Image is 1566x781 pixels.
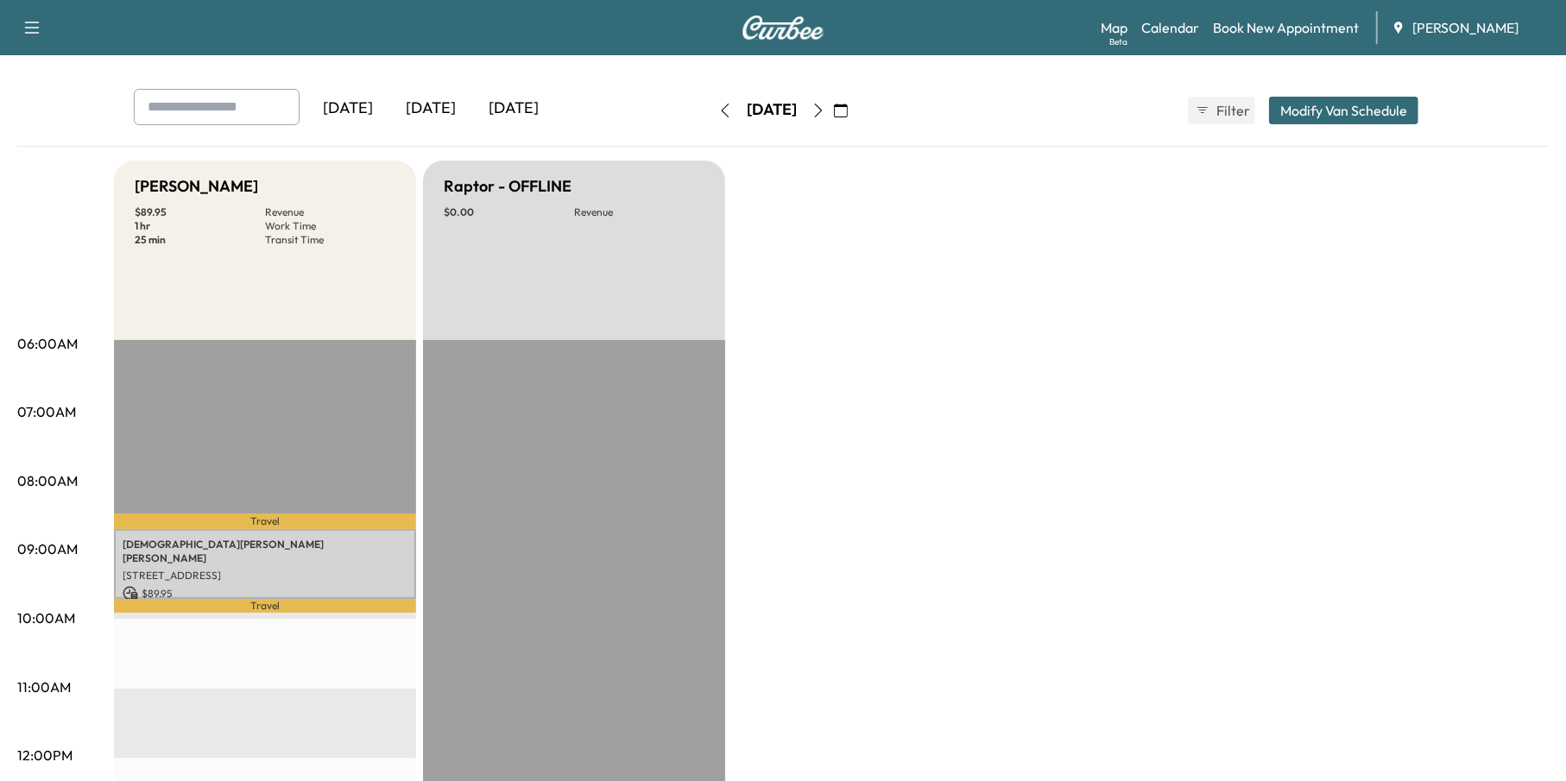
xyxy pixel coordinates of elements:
p: 1 hr [135,219,265,233]
div: Beta [1109,35,1127,48]
p: 11:00AM [17,677,71,697]
h5: [PERSON_NAME] [135,174,258,198]
p: 06:00AM [17,333,78,354]
p: 09:00AM [17,539,78,559]
p: [STREET_ADDRESS] [123,569,407,583]
p: Travel [114,599,416,613]
p: 07:00AM [17,401,76,422]
a: Book New Appointment [1213,17,1359,38]
p: $ 89.95 [123,586,407,601]
p: 25 min [135,233,265,247]
p: Transit Time [265,233,395,247]
h5: Raptor - OFFLINE [444,174,571,198]
p: Travel [114,513,416,528]
a: Calendar [1141,17,1199,38]
div: [DATE] [389,89,472,129]
div: [DATE] [306,89,389,129]
img: Curbee Logo [742,16,824,40]
p: $ 0.00 [444,205,574,219]
p: Work Time [265,219,395,233]
p: 12:00PM [17,745,73,765]
button: Filter [1188,97,1255,124]
a: MapBeta [1101,17,1127,38]
p: 10:00AM [17,608,75,628]
div: [DATE] [747,99,797,121]
p: $ 89.95 [135,205,265,219]
p: Revenue [574,205,704,219]
div: [DATE] [472,89,555,129]
button: Modify Van Schedule [1269,97,1418,124]
p: Revenue [265,205,395,219]
p: [DEMOGRAPHIC_DATA][PERSON_NAME] [PERSON_NAME] [123,538,407,565]
p: 08:00AM [17,470,78,491]
span: Filter [1216,100,1247,121]
span: [PERSON_NAME] [1412,17,1519,38]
